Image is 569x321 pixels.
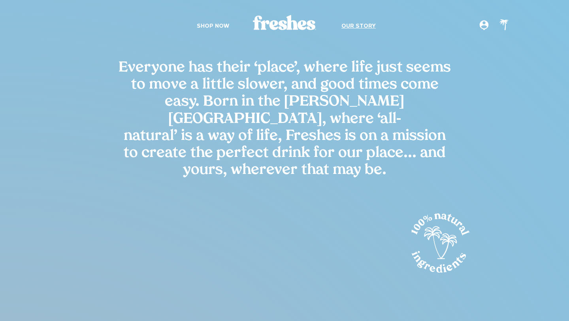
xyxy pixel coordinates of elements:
h2: Everyone has their ‘place’, where life just seems to move a little slower, and good times come ea... [87,60,482,179]
span: Our Story [341,23,376,30]
iframe: Gorgias live chat messenger [529,284,561,313]
span: Shop Now [197,23,229,30]
a: Shop Now [197,22,229,30]
a: Our Story [341,22,376,30]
